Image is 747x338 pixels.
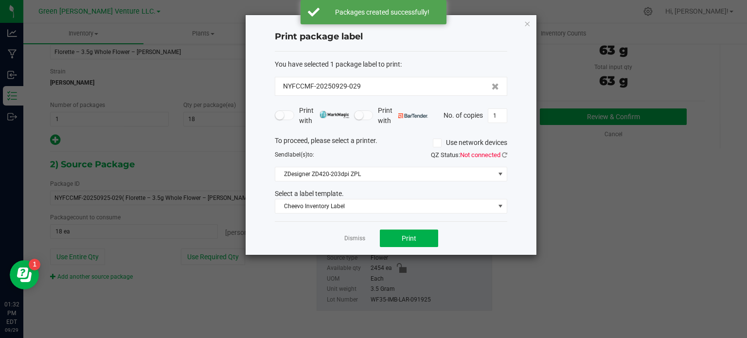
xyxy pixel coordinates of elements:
span: Print with [378,106,428,126]
div: Packages created successfully! [325,7,439,17]
a: Dismiss [344,234,365,243]
span: No. of copies [444,111,483,119]
span: You have selected 1 package label to print [275,60,400,68]
img: bartender.png [398,113,428,118]
span: Print [402,234,416,242]
h4: Print package label [275,31,507,43]
div: : [275,59,507,70]
label: Use network devices [433,138,507,148]
span: Print with [299,106,349,126]
span: Cheevo Inventory Label [275,199,495,213]
span: NYFCCMF-20250929-029 [283,81,361,91]
span: ZDesigner ZD420-203dpi ZPL [275,167,495,181]
button: Print [380,230,438,247]
span: label(s) [288,151,307,158]
div: To proceed, please select a printer. [267,136,515,150]
img: mark_magic_cybra.png [320,111,349,118]
span: Not connected [460,151,500,159]
span: QZ Status: [431,151,507,159]
span: Send to: [275,151,314,158]
iframe: Resource center [10,260,39,289]
iframe: Resource center unread badge [29,259,40,270]
div: Select a label template. [267,189,515,199]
